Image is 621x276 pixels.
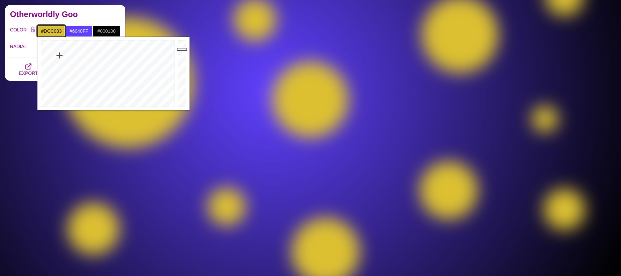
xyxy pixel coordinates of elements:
span: EXPORT [19,71,38,76]
button: Color Lock [28,25,38,35]
button: EXPORT [10,57,47,81]
label: RADIAL [10,42,38,51]
h2: Otherworldly Goo [10,12,120,17]
label: COLOR [10,25,28,37]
